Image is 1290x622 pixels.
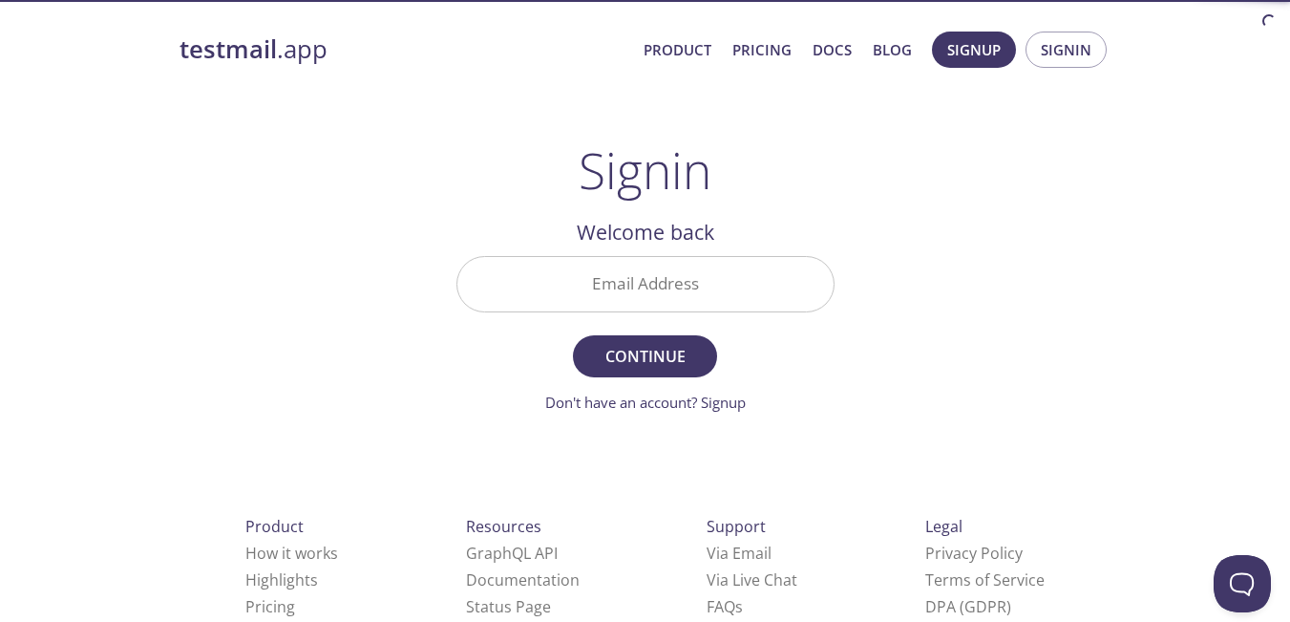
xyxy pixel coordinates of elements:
span: Product [245,516,304,537]
a: Highlights [245,569,318,590]
span: s [735,596,743,617]
a: FAQ [707,596,743,617]
a: Pricing [245,596,295,617]
a: testmail.app [180,33,628,66]
a: Blog [873,37,912,62]
a: Pricing [732,37,792,62]
a: Product [644,37,711,62]
span: Signin [1041,37,1091,62]
strong: testmail [180,32,277,66]
span: Support [707,516,766,537]
button: Continue [573,335,716,377]
span: Signup [947,37,1001,62]
a: Don't have an account? Signup [545,393,746,412]
h1: Signin [579,141,711,199]
span: Legal [925,516,962,537]
button: Signin [1026,32,1107,68]
a: How it works [245,543,338,564]
h2: Welcome back [456,216,835,248]
a: DPA (GDPR) [925,596,1011,617]
a: Via Live Chat [707,569,797,590]
a: Terms of Service [925,569,1045,590]
span: Resources [466,516,541,537]
a: Docs [813,37,852,62]
span: Continue [594,343,695,370]
a: Privacy Policy [925,543,1023,564]
a: Status Page [466,596,551,617]
iframe: Help Scout Beacon - Open [1214,555,1271,612]
button: Signup [932,32,1016,68]
a: Via Email [707,543,772,564]
a: Documentation [466,569,580,590]
a: GraphQL API [466,543,558,564]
